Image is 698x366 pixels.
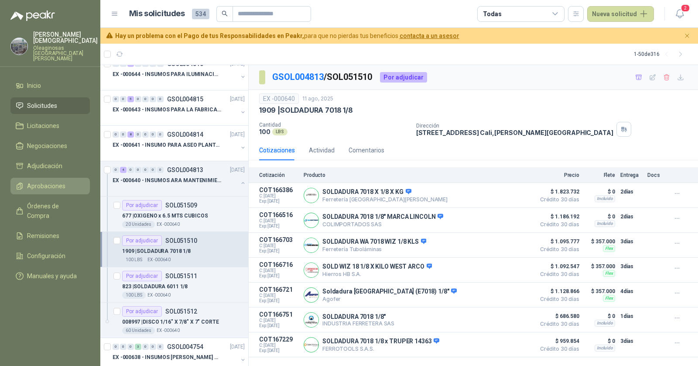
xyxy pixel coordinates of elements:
[113,94,246,122] a: 0 0 5 0 0 0 0 GSOL004815[DATE] EX -000643 - INSUMOS PARA LA FABRICACION DE PLATAF
[259,273,298,279] span: Exp: [DATE]
[122,292,146,299] div: 100 LBS
[536,197,579,202] span: Crédito 30 días
[10,77,90,94] a: Inicio
[157,221,180,228] p: EX -000640
[10,268,90,284] a: Manuales y ayuda
[272,72,324,82] a: GSOL004813
[259,122,409,128] p: Cantidad
[122,212,208,220] p: 677 | OXIGENO x 6.5 MTS CUBICOS
[259,106,353,115] p: 1909 | SOLDADURA 7018 1/8
[10,178,90,194] a: Aprobaciones
[380,72,427,83] div: Por adjudicar
[536,297,579,302] span: Crédito 30 días
[11,38,27,55] img: Company Logo
[113,353,221,362] p: EX -000638 - INSUMOS [PERSON_NAME] CONEXION DE [GEOGRAPHIC_DATA] Y A
[230,166,245,174] p: [DATE]
[349,145,384,155] div: Comentarios
[603,295,615,302] div: Flex
[122,235,162,246] div: Por adjudicar
[587,6,654,22] button: Nueva solicitud
[127,167,134,173] div: 0
[259,343,298,348] span: C: [DATE]
[120,96,127,102] div: 0
[536,247,579,252] span: Crédito 30 días
[113,176,221,185] p: EX -000640 - INSUMOS ARA MANTENIMIENTO MECANICO
[147,256,171,263] p: EX -000640
[10,117,90,134] a: Licitaciones
[416,129,613,136] p: [STREET_ADDRESS] Cali , [PERSON_NAME][GEOGRAPHIC_DATA]
[595,345,615,352] div: Incluido
[27,271,77,281] span: Manuales y ayuda
[27,161,62,171] span: Adjudicación
[259,268,298,273] span: C: [DATE]
[10,97,90,114] a: Solicitudes
[272,70,373,84] p: / SOL051510
[620,186,642,197] p: 2 días
[122,221,155,228] div: 20 Unidades
[10,138,90,154] a: Negociaciones
[167,131,203,138] p: GSOL004814
[620,236,642,247] p: 3 días
[259,323,298,328] span: Exp: [DATE]
[127,344,134,350] div: 0
[10,198,90,224] a: Órdenes de Compra
[536,286,579,297] span: $ 1.128.866
[259,336,298,343] p: COT167229
[167,61,203,67] p: GSOL004816
[135,96,141,102] div: 0
[304,288,318,302] img: Company Logo
[259,128,270,135] p: 100
[115,32,304,39] b: Hay un problema con el Pago de tus Responsabilidades en Peakr,
[165,202,197,208] p: SOL051509
[127,96,134,102] div: 5
[682,31,693,41] button: Cerrar
[122,327,155,334] div: 60 Unidades
[157,327,180,334] p: EX -000640
[322,196,448,203] p: Ferretería [GEOGRAPHIC_DATA][PERSON_NAME]
[167,344,203,350] p: GSOL004754
[165,238,197,244] p: SOL051510
[400,32,459,39] a: contacta a un asesor
[10,248,90,264] a: Configuración
[100,232,248,267] a: Por adjudicarSOL0515101909 |SOLDADURA 7018 1/8100 LBSEX -000640
[10,158,90,174] a: Adjudicación
[113,106,221,114] p: EX -000643 - INSUMOS PARA LA FABRICACION DE PLATAF
[27,121,59,131] span: Licitaciones
[120,344,127,350] div: 0
[33,45,98,61] p: Oleaginosas [GEOGRAPHIC_DATA][PERSON_NAME]
[322,313,394,320] p: SOLDADURA 7018 1/8"
[595,320,615,327] div: Incluido
[259,199,298,204] span: Exp: [DATE]
[595,220,615,227] div: Incluido
[113,59,246,86] a: 0 0 7 0 0 0 0 GSOL004816[DATE] EX -000644 - INSUMOS PARA ILUMINACIONN ZONA DE CLA
[259,298,298,304] span: Exp: [DATE]
[150,131,156,138] div: 0
[259,286,298,293] p: COT166721
[259,311,298,318] p: COT166751
[322,238,426,246] p: SOLDADURA WA 7018 WIZ 1/8 KLS
[230,131,245,139] p: [DATE]
[100,197,248,232] a: Por adjudicarSOL051509677 |OXIGENO x 6.5 MTS CUBICOS20 UnidadesEX -000640
[322,320,394,327] p: INDUSTRIA FERRETERA SAS
[595,195,615,202] div: Incluido
[122,200,162,211] div: Por adjudicar
[259,318,298,323] span: C: [DATE]
[536,336,579,346] span: $ 959.854
[536,236,579,247] span: $ 1.095.777
[585,211,615,222] p: $ 0
[120,131,127,138] div: 0
[620,286,642,297] p: 4 días
[304,313,318,327] img: Company Logo
[585,172,615,178] p: Flete
[304,172,530,178] p: Producto
[322,221,443,228] p: COLIMPORTADOS SAS
[142,96,149,102] div: 0
[322,246,426,252] p: Ferretería Tuboláminas
[259,249,298,254] span: Exp: [DATE]
[27,201,82,221] span: Órdenes de Compra
[681,4,690,12] span: 2
[259,261,298,268] p: COT166716
[100,267,248,303] a: Por adjudicarSOL051511823 |SOLDADURA 6011 1/8100 LBSEX -000640
[142,344,149,350] div: 0
[304,338,318,352] img: Company Logo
